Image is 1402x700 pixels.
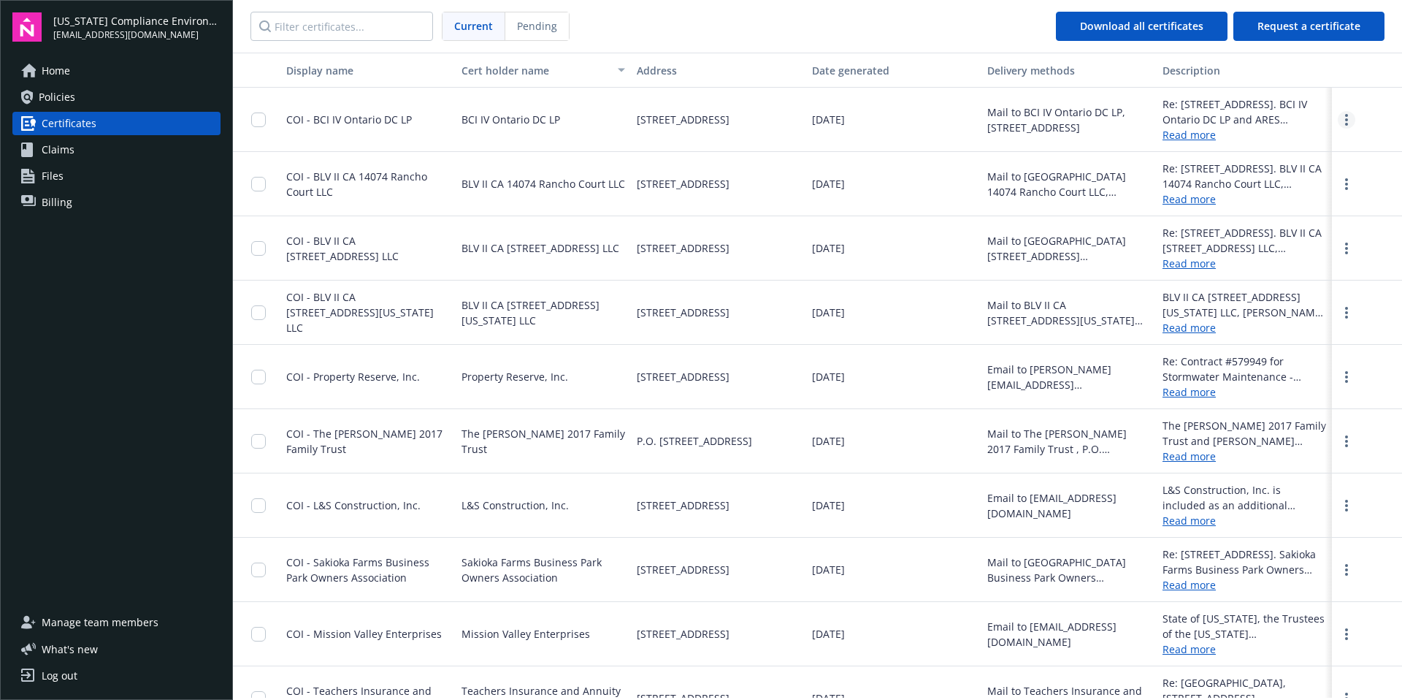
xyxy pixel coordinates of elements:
[461,626,590,642] span: Mission Valley Enterprises
[1162,256,1326,271] a: Read more
[812,176,845,191] span: [DATE]
[1338,304,1355,322] a: more
[1338,368,1355,386] a: more
[286,555,429,585] span: COI - Sakioka Farms Business Park Owners Association
[1338,433,1355,450] a: more
[987,169,1151,199] div: Mail to [GEOGRAPHIC_DATA] 14074 Rancho Court LLC, [STREET_ADDRESS]
[1162,611,1326,642] div: State of [US_STATE], the Trustees of the [US_STATE][GEOGRAPHIC_DATA], [GEOGRAPHIC_DATA], the camp...
[461,112,560,127] span: BCI IV Ontario DC LP
[12,85,221,109] a: Policies
[42,59,70,83] span: Home
[637,562,729,577] span: [STREET_ADDRESS]
[461,297,625,328] span: BLV II CA [STREET_ADDRESS][US_STATE] LLC
[53,28,221,42] span: [EMAIL_ADDRESS][DOMAIN_NAME]
[251,113,266,127] input: Toggle Row Selected
[1162,354,1326,384] div: Re: Contract #579949 for Stormwater Maintenance - [PERSON_NAME] Property Reserve, Inc. and CBRE, ...
[42,611,158,634] span: Manage team members
[251,305,266,320] input: Toggle Row Selected
[1162,513,1326,528] a: Read more
[812,369,845,384] span: [DATE]
[1162,418,1326,449] div: The [PERSON_NAME] 2017 Family Trust and [PERSON_NAME] Corporation and its agents, officers, direc...
[251,177,266,191] input: Toggle Row Selected
[1162,96,1326,127] div: Re: [STREET_ADDRESS]. BCI IV Ontario DC LP and ARES Management LLC are included as an additional ...
[631,53,806,88] button: Address
[1157,53,1332,88] button: Description
[251,498,266,513] input: Toggle Row Selected
[286,290,434,335] span: COI - BLV II CA [STREET_ADDRESS][US_STATE] LLC
[1080,12,1203,40] div: Download all certificates
[286,498,421,512] span: COI - L&S Construction, Inc.
[987,490,1151,521] div: Email to [EMAIL_ADDRESS][DOMAIN_NAME]
[42,642,98,657] span: What ' s new
[12,164,221,188] a: Files
[53,12,221,42] button: [US_STATE] Compliance Environmental, LLC[EMAIL_ADDRESS][DOMAIN_NAME]
[461,426,625,457] span: The [PERSON_NAME] 2017 Family Trust
[637,112,729,127] span: [STREET_ADDRESS]
[12,191,221,214] a: Billing
[42,164,64,188] span: Files
[812,498,845,513] span: [DATE]
[637,240,729,256] span: [STREET_ADDRESS]
[637,63,800,78] div: Address
[637,176,729,191] span: [STREET_ADDRESS]
[637,369,729,384] span: [STREET_ADDRESS]
[1056,12,1227,41] button: Download all certificates
[39,85,75,109] span: Policies
[1162,642,1326,657] a: Read more
[461,176,625,191] span: BLV II CA 14074 Rancho Court LLC
[987,297,1151,328] div: Mail to BLV II CA [STREET_ADDRESS][US_STATE] LLC, [STREET_ADDRESS]
[461,240,619,256] span: BLV II CA [STREET_ADDRESS] LLC
[251,241,266,256] input: Toggle Row Selected
[251,370,266,384] input: Toggle Row Selected
[812,562,845,577] span: [DATE]
[637,498,729,513] span: [STREET_ADDRESS]
[1162,384,1326,400] a: Read more
[987,426,1151,457] div: Mail to The [PERSON_NAME] 2017 Family Trust , P.O. [STREET_ADDRESS]
[1162,320,1326,335] a: Read more
[812,63,976,78] div: Date generated
[1257,19,1360,33] span: Request a certificate
[286,234,399,263] span: COI - BLV II CA [STREET_ADDRESS] LLC
[987,555,1151,585] div: Mail to [GEOGRAPHIC_DATA] Business Park Owners Association[GEOGRAPHIC_DATA][STREET_ADDRESS]
[286,63,450,78] div: Display name
[286,370,420,384] span: COI - Property Reserve, Inc.
[42,664,77,688] div: Log out
[806,53,981,88] button: Date generated
[286,627,442,641] span: COI - Mission Valley Enterprises
[461,369,568,384] span: Property Reserve, Inc.
[461,498,569,513] span: L&S Construction, Inc.
[250,12,433,41] input: Filter certificates...
[286,427,443,456] span: COI - The [PERSON_NAME] 2017 Family Trust
[1162,482,1326,513] div: L&S Construction, Inc. is included as an additional insured as required by a written contract wit...
[12,112,221,135] a: Certificates
[1338,175,1355,193] a: more
[987,619,1151,650] div: Email to [EMAIL_ADDRESS][DOMAIN_NAME]
[251,563,266,577] input: Toggle Row Selected
[12,642,121,657] button: What's new
[1162,225,1326,256] div: Re: [STREET_ADDRESS]. BLV II CA [STREET_ADDRESS] LLC, [PERSON_NAME] [PERSON_NAME] LaSalle America...
[987,104,1151,135] div: Mail to BCI IV Ontario DC LP, [STREET_ADDRESS]
[461,63,609,78] div: Cert holder name
[251,627,266,642] input: Toggle Row Selected
[12,12,42,42] img: navigator-logo.svg
[1162,547,1326,577] div: Re: [STREET_ADDRESS]. Sakioka Farms Business Park Owners Association and Vandevens, Inc., DBA Car...
[637,305,729,320] span: [STREET_ADDRESS]
[981,53,1157,88] button: Delivery methods
[637,626,729,642] span: [STREET_ADDRESS]
[517,18,557,34] span: Pending
[42,112,96,135] span: Certificates
[637,433,752,449] span: P.O. [STREET_ADDRESS]
[12,138,221,161] a: Claims
[987,233,1151,264] div: Mail to [GEOGRAPHIC_DATA] [STREET_ADDRESS][GEOGRAPHIC_DATA], [STREET_ADDRESS]
[1233,12,1384,41] button: Request a certificate
[286,113,412,126] span: COI - BCI IV Ontario DC LP
[1162,63,1326,78] div: Description
[1338,561,1355,579] a: more
[1338,497,1355,514] a: more
[42,191,72,214] span: Billing
[12,59,221,83] a: Home
[286,170,427,199] span: COI - BLV II CA 14074 Rancho Court LLC
[454,18,493,34] span: Current
[812,626,845,642] span: [DATE]
[1162,577,1326,593] a: Read more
